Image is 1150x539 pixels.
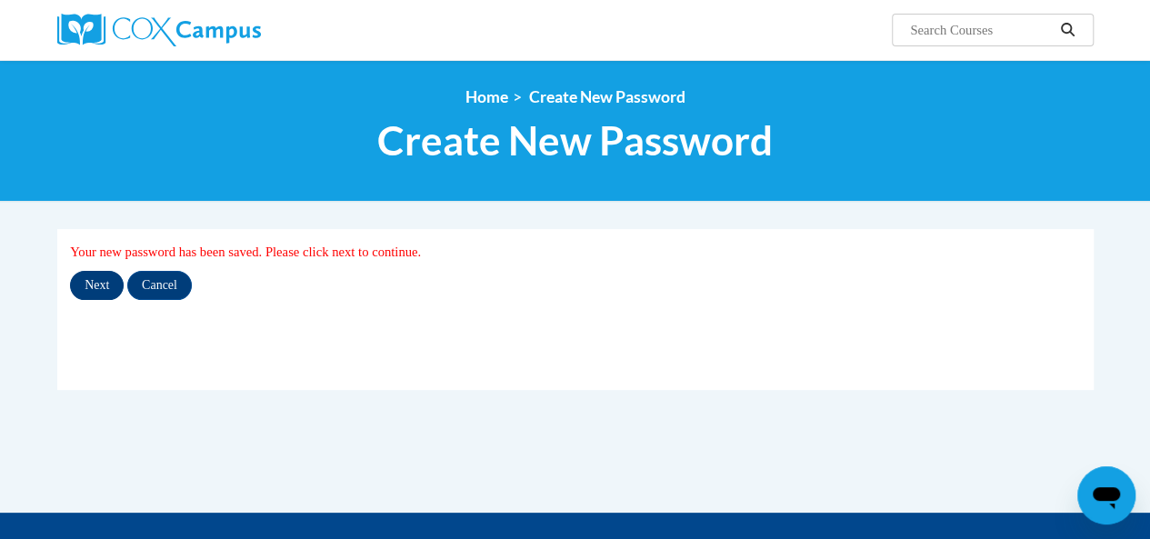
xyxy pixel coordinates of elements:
input: Search Courses [908,19,1054,41]
span: Create New Password [377,116,773,165]
a: Cox Campus [57,14,385,46]
input: Cancel [127,271,192,300]
input: Next [70,271,124,300]
span: Create New Password [529,87,685,106]
img: Cox Campus [57,14,261,46]
iframe: Button to launch messaging window [1077,466,1135,524]
span: Your new password has been saved. Please click next to continue. [70,245,421,259]
button: Search [1054,19,1081,41]
a: Home [465,87,508,106]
